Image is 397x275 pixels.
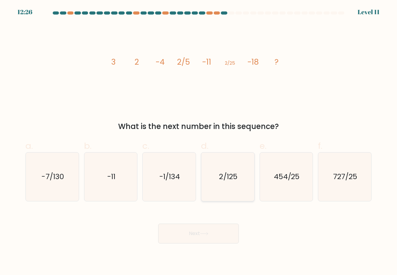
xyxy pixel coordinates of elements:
[358,7,380,17] div: Level 11
[17,7,32,17] div: 12:26
[142,140,149,152] span: c.
[29,121,368,132] div: What is the next number in this sequence?
[135,57,139,67] tspan: 2
[42,171,64,182] text: -7/130
[201,140,208,152] span: d.
[318,140,322,152] span: f.
[202,57,211,67] tspan: -11
[156,57,165,67] tspan: -4
[274,57,279,67] tspan: ?
[25,140,33,152] span: a.
[107,171,115,182] text: -11
[248,57,259,67] tspan: -18
[274,171,300,182] text: 454/25
[84,140,91,152] span: b.
[111,57,116,67] tspan: 3
[225,60,235,66] tspan: 2/25
[219,171,237,182] text: 2/125
[333,171,357,182] text: 727/25
[158,224,239,243] button: Next
[159,171,180,182] text: -1/134
[177,57,190,67] tspan: 2/5
[260,140,266,152] span: e.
